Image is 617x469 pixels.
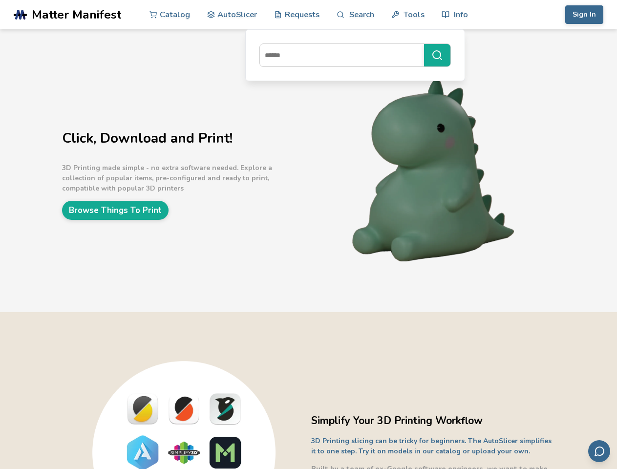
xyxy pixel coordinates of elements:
a: Browse Things To Print [62,201,169,220]
p: 3D Printing made simple - no extra software needed. Explore a collection of popular items, pre-co... [62,163,306,193]
button: Sign In [565,5,603,24]
span: Matter Manifest [32,8,121,21]
h1: Click, Download and Print! [62,131,306,146]
button: Send feedback via email [588,440,610,462]
h2: Simplify Your 3D Printing Workflow [311,413,555,428]
p: 3D Printing slicing can be tricky for beginners. The AutoSlicer simplifies it to one step. Try it... [311,436,555,456]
